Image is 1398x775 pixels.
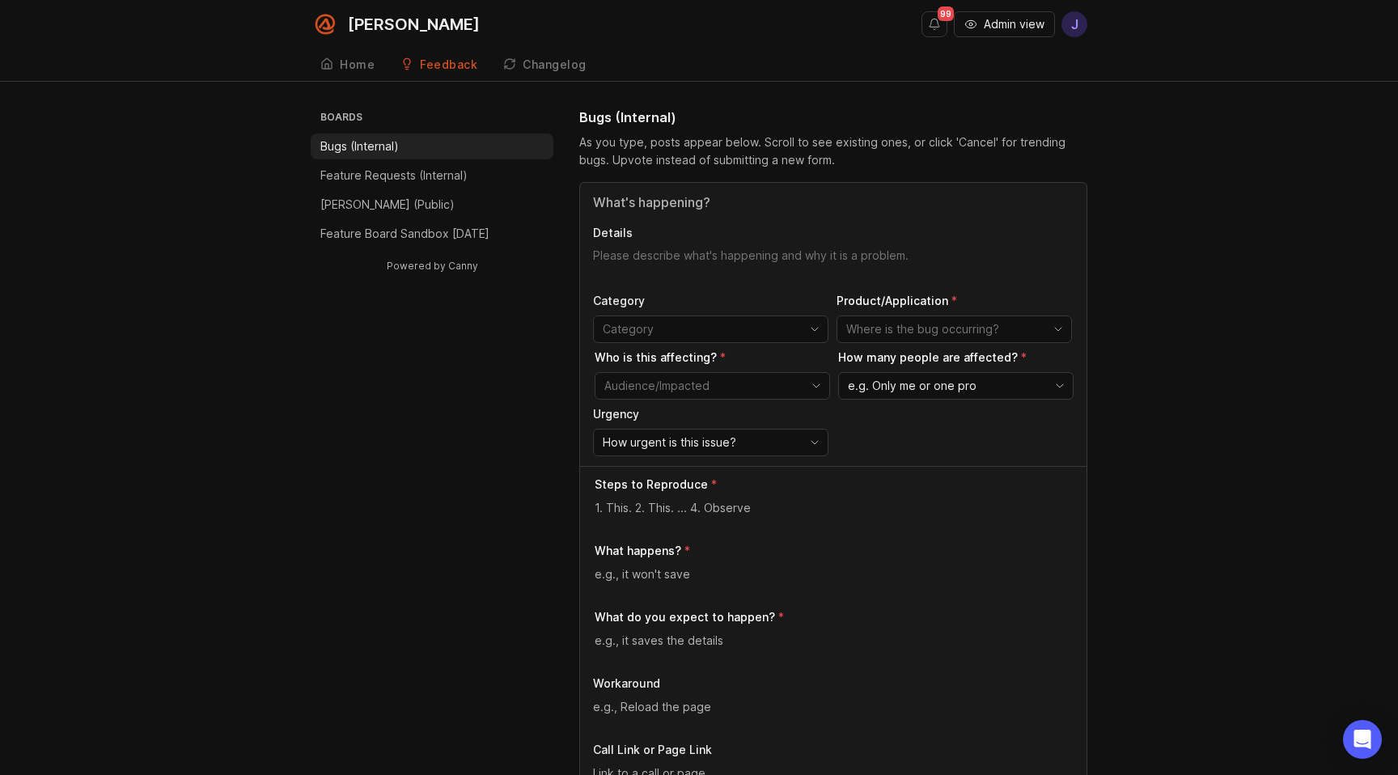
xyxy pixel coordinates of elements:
a: Feedback [391,49,487,82]
svg: toggle icon [802,323,828,336]
p: Product/Application [837,293,1072,309]
svg: toggle icon [1047,379,1073,392]
div: As you type, posts appear below. Scroll to see existing ones, or click 'Cancel' for trending bugs... [579,133,1087,169]
div: [PERSON_NAME] [348,16,480,32]
input: Audience/Impacted [604,377,802,395]
div: Open Intercom Messenger [1343,720,1382,759]
p: Details [593,225,1074,241]
p: What do you expect to happen? [595,609,775,625]
div: toggle menu [838,372,1074,400]
p: How many people are affected? [838,349,1074,366]
button: J [1061,11,1087,37]
p: [PERSON_NAME] (Public) [320,197,455,213]
p: Urgency [593,406,828,422]
a: Feature Requests (Internal) [311,163,553,188]
span: 99 [938,6,954,21]
p: Steps to Reproduce [595,476,708,493]
p: What happens? [595,543,681,559]
div: Changelog [523,59,587,70]
span: J [1071,15,1078,34]
div: Feedback [420,59,477,70]
p: Bugs (Internal) [320,138,399,155]
div: toggle menu [595,372,830,400]
p: Feature Board Sandbox [DATE] [320,226,489,242]
span: How urgent is this issue? [603,434,736,451]
button: Admin view [954,11,1055,37]
h1: Bugs (Internal) [579,108,676,127]
a: Bugs (Internal) [311,133,553,159]
p: Call Link or Page Link [593,742,1074,758]
h3: Boards [317,108,553,130]
svg: toggle icon [1045,323,1071,336]
a: Changelog [494,49,596,82]
p: Category [593,293,828,309]
input: Where is the bug occurring? [846,320,1044,338]
a: Feature Board Sandbox [DATE] [311,221,553,247]
p: Who is this affecting? [595,349,830,366]
div: toggle menu [593,316,828,343]
svg: toggle icon [803,379,829,392]
div: Home [340,59,375,70]
svg: toggle icon [802,436,828,449]
p: Feature Requests (Internal) [320,167,468,184]
input: Category [603,320,800,338]
span: Admin view [984,16,1044,32]
p: Workaround [593,675,1074,692]
a: [PERSON_NAME] (Public) [311,192,553,218]
button: Notifications [921,11,947,37]
a: Powered by Canny [384,256,481,275]
span: e.g. Only me or one pro [848,377,976,395]
div: toggle menu [593,429,828,456]
img: Smith.ai logo [311,10,340,39]
textarea: Details [593,248,1074,280]
div: toggle menu [837,316,1072,343]
a: Home [311,49,384,82]
input: Title [593,193,1074,212]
